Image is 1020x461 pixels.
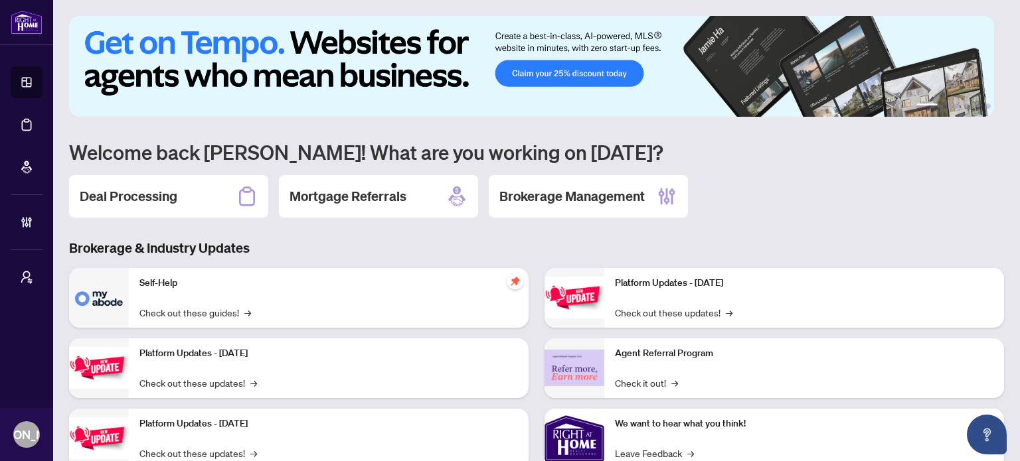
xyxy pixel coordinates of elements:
p: Agent Referral Program [615,346,993,361]
span: pushpin [507,273,523,289]
button: 5 [975,103,980,109]
a: Check out these guides!→ [139,305,251,320]
img: Platform Updates - July 21, 2025 [69,417,129,459]
p: Platform Updates - [DATE] [615,276,993,291]
button: 3 [954,103,959,109]
h2: Mortgage Referrals [290,187,406,206]
img: logo [11,10,42,34]
a: Check out these updates!→ [139,375,257,390]
span: user-switch [20,271,33,284]
button: 4 [964,103,970,109]
span: → [671,375,678,390]
img: Slide 0 [69,16,994,117]
span: → [244,305,251,320]
img: Platform Updates - September 16, 2025 [69,347,129,389]
p: Platform Updates - [DATE] [139,417,518,431]
img: Self-Help [69,268,129,328]
a: Check out these updates!→ [139,446,257,460]
p: Self-Help [139,276,518,291]
a: Check out these updates!→ [615,305,732,320]
h2: Deal Processing [80,187,177,206]
button: 1 [916,103,938,109]
button: Open asap [967,415,1007,454]
span: → [687,446,694,460]
a: Leave Feedback→ [615,446,694,460]
h1: Welcome back [PERSON_NAME]! What are you working on [DATE]? [69,139,1004,165]
h2: Brokerage Management [499,187,645,206]
p: We want to hear what you think! [615,417,993,431]
span: → [726,305,732,320]
p: Platform Updates - [DATE] [139,346,518,361]
button: 2 [943,103,948,109]
span: → [250,375,257,390]
button: 6 [985,103,991,109]
span: → [250,446,257,460]
a: Check it out!→ [615,375,678,390]
img: Agent Referral Program [545,350,604,386]
img: Platform Updates - June 23, 2025 [545,277,604,318]
h3: Brokerage & Industry Updates [69,239,1004,257]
